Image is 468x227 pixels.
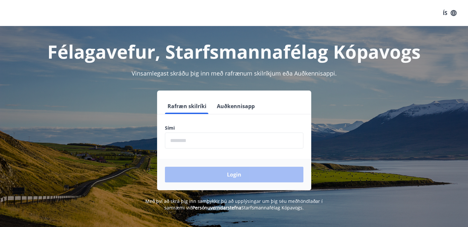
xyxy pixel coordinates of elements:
[132,69,337,77] span: Vinsamlegast skráðu þig inn með rafrænum skilríkjum eða Auðkennisappi.
[145,198,323,211] span: Með því að skrá þig inn samþykkir þú að upplýsingar um þig séu meðhöndlaðar í samræmi við Starfsm...
[165,125,303,131] label: Sími
[192,205,241,211] a: Persónuverndarstefna
[214,98,257,114] button: Auðkennisapp
[8,39,460,64] h1: Félagavefur, Starfsmannafélag Kópavogs
[165,98,209,114] button: Rafræn skilríki
[439,7,460,19] button: ÍS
